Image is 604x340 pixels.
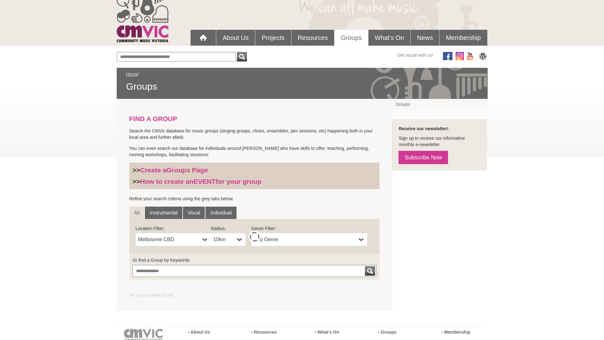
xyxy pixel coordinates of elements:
[193,178,216,185] strong: EVENT
[136,233,211,246] a: Melbourne CBD
[216,30,255,46] a: About Us
[211,233,245,246] a: 10km
[251,330,277,335] a: › Resources
[291,30,334,46] a: Resources
[140,178,262,185] a: How to create anEVENTfor your group
[399,135,481,148] p: Sign up to receive our informative monthly e-newsletter.
[145,207,182,219] a: Instrumental
[442,330,471,335] a: › Membership
[136,225,211,232] label: Location Filter:
[399,151,448,164] a: Subscribe Now
[126,80,478,93] span: Groups
[251,233,367,246] a: Any Genre
[255,30,291,46] a: Projects
[213,236,235,243] span: 10km
[439,30,487,46] a: Membership
[399,126,448,131] strong: Receive our newsletter!
[126,72,138,77] a: Home
[133,257,377,263] label: Or find a Group by Keywords
[129,292,380,298] ul: No groups were found.
[140,166,208,174] a: Create aGroups Page
[254,236,356,243] span: Any Genre
[315,330,339,335] a: › What’s On
[188,330,210,335] a: › About Us
[411,30,439,46] a: News
[138,236,200,243] span: Melbourne CBD
[166,166,208,174] strong: Groups Page
[133,166,377,174] h3: >>
[129,145,380,158] p: You can even search our database for individuals around [PERSON_NAME] who have skills to offer: t...
[392,99,487,110] a: Groups
[129,128,380,140] p: Search the CMVic database for music groups (singing groups, choirs, ensembles, jam sessions, etc)...
[133,177,377,186] h3: >>
[397,52,433,58] span: Get social with us!
[183,207,205,219] a: Vocal
[126,71,478,93] div: /
[211,225,245,232] label: Radius:
[129,207,145,219] a: All
[456,52,464,60] img: icon-instagram.png
[378,330,397,335] a: › Groups
[334,30,368,46] a: Groups
[129,115,177,122] strong: FIND A GROUP
[478,52,488,60] img: CMVic Blog
[251,225,367,232] label: Genre Filter:
[205,207,237,219] a: Individual
[368,30,411,46] a: What's On
[129,196,380,202] p: Refine your search criteria using the grey tabs below.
